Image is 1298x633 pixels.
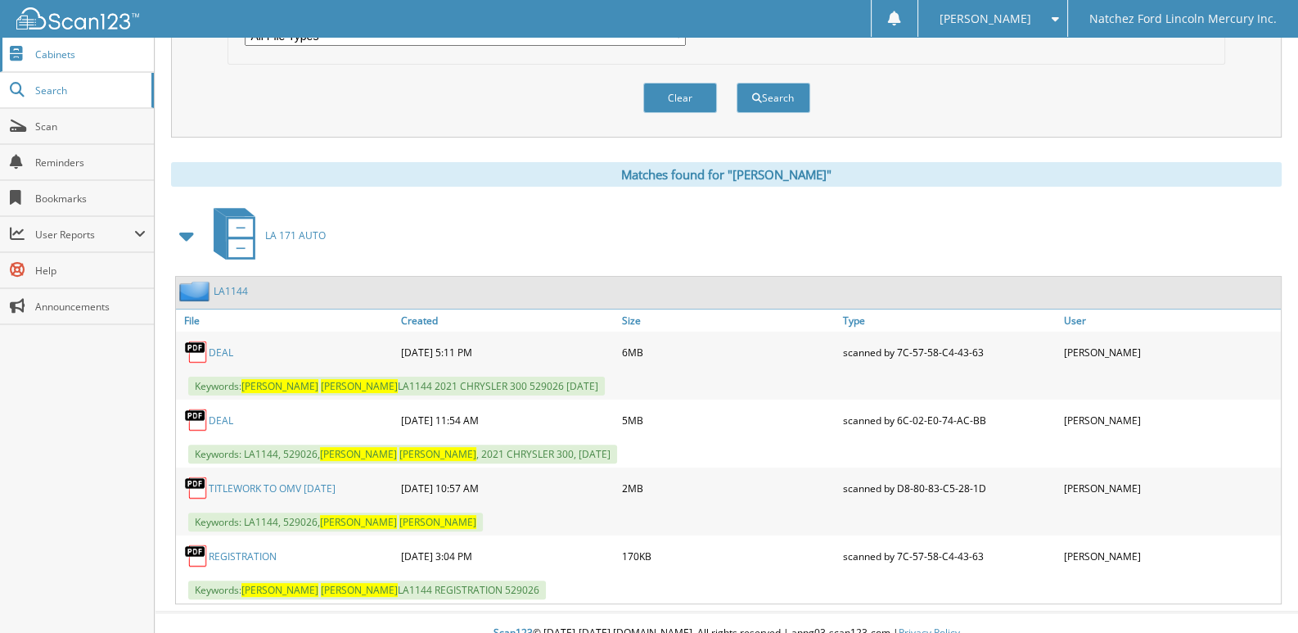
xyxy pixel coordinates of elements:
a: Created [397,310,618,332]
div: 170KB [618,540,839,572]
span: LA 171 AUTO [265,228,326,242]
span: User Reports [35,228,134,242]
div: [DATE] 11:54 AM [397,404,618,436]
img: PDF.png [184,340,209,364]
span: Keywords: LA1144 2021 CHRYSLER 300 529026 [DATE] [188,377,605,396]
div: [PERSON_NAME] [1060,540,1281,572]
span: Search [35,84,143,97]
span: Bookmarks [35,192,146,206]
span: [PERSON_NAME] [939,14,1030,24]
span: Announcements [35,300,146,314]
img: scan123-logo-white.svg [16,7,139,29]
a: REGISTRATION [209,549,277,563]
span: [PERSON_NAME] [241,583,318,597]
span: [PERSON_NAME] [399,447,476,461]
div: [DATE] 10:57 AM [397,472,618,504]
iframe: Chat Widget [1216,554,1298,633]
span: Reminders [35,156,146,170]
span: [PERSON_NAME] [321,583,398,597]
div: [DATE] 5:11 PM [397,336,618,368]
div: scanned by 7C-57-58-C4-43-63 [839,336,1060,368]
div: [DATE] 3:04 PM [397,540,618,572]
div: scanned by 7C-57-58-C4-43-63 [839,540,1060,572]
div: 2MB [618,472,839,504]
span: [PERSON_NAME] [320,447,397,461]
a: File [176,310,397,332]
div: 6MB [618,336,839,368]
img: PDF.png [184,544,209,568]
span: [PERSON_NAME] [320,515,397,529]
a: Type [839,310,1060,332]
span: Keywords: LA1144 REGISTRATION 529026 [188,581,546,599]
span: Cabinets [35,47,146,61]
div: scanned by 6C-02-E0-74-AC-BB [839,404,1060,436]
a: LA1144 [214,284,248,298]
div: [PERSON_NAME] [1060,472,1281,504]
div: [PERSON_NAME] [1060,404,1281,436]
span: Natchez Ford Lincoln Mercury Inc. [1089,14,1277,24]
span: [PERSON_NAME] [241,379,318,393]
span: Help [35,264,146,278]
a: Size [618,310,839,332]
button: Search [737,83,810,113]
img: PDF.png [184,476,209,500]
span: Keywords: LA1144, 529026, , 2021 CHRYSLER 300, [DATE] [188,445,617,463]
a: LA 171 AUTO [204,203,326,268]
a: TITLEWORK TO OMV [DATE] [209,482,336,495]
div: [PERSON_NAME] [1060,336,1281,368]
div: scanned by D8-80-83-C5-28-1D [839,472,1060,504]
img: folder2.png [179,281,214,301]
span: [PERSON_NAME] [399,515,476,529]
button: Clear [643,83,717,113]
span: [PERSON_NAME] [321,379,398,393]
a: DEAL [209,346,233,359]
span: Scan [35,120,146,133]
div: 5MB [618,404,839,436]
a: DEAL [209,414,233,427]
img: PDF.png [184,408,209,432]
span: Keywords: LA1144, 529026, [188,513,483,531]
div: Matches found for "[PERSON_NAME]" [171,162,1282,187]
a: User [1060,310,1281,332]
